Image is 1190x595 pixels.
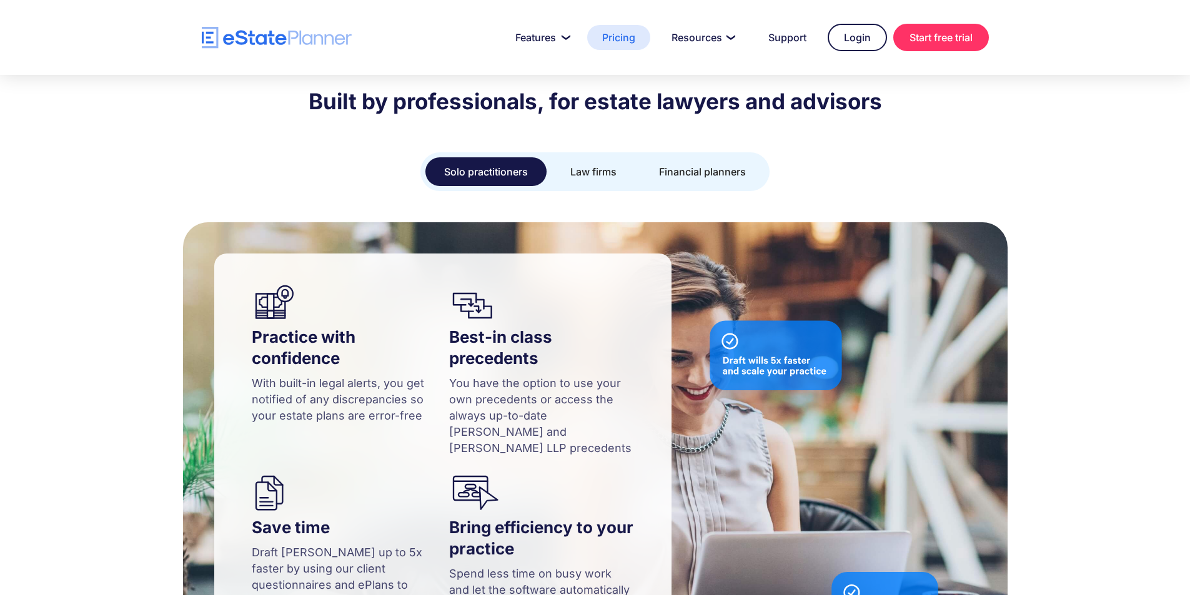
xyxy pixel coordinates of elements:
img: icon for eState Planner, helping lawyers save time [252,475,408,511]
img: icon of estate templates [449,285,605,320]
p: With built-in legal alerts, you get notified of any discrepancies so your estate plans are error-... [252,375,437,424]
a: Login [828,24,887,51]
h4: Bring efficiency to your practice [449,517,634,559]
a: Start free trial [893,24,989,51]
a: home [202,27,352,49]
h4: Best-in class precedents [449,327,634,369]
a: Pricing [587,25,650,50]
a: Features [500,25,581,50]
div: Financial planners [659,163,746,180]
div: Solo practitioners [444,163,528,180]
div: Law firms [570,163,617,180]
img: icon that highlights efficiency for estate lawyers [449,475,605,511]
a: Resources [657,25,747,50]
h2: Built by professionals, for estate lawyers and advisors [202,87,989,115]
img: an estate lawyer confident while drafting wills for their clients [252,285,408,320]
a: Support [753,25,821,50]
p: You have the option to use your own precedents or access the always up-to-date [PERSON_NAME] and ... [449,375,634,456]
h4: Practice with confidence [252,327,437,369]
h4: Save time [252,517,437,538]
